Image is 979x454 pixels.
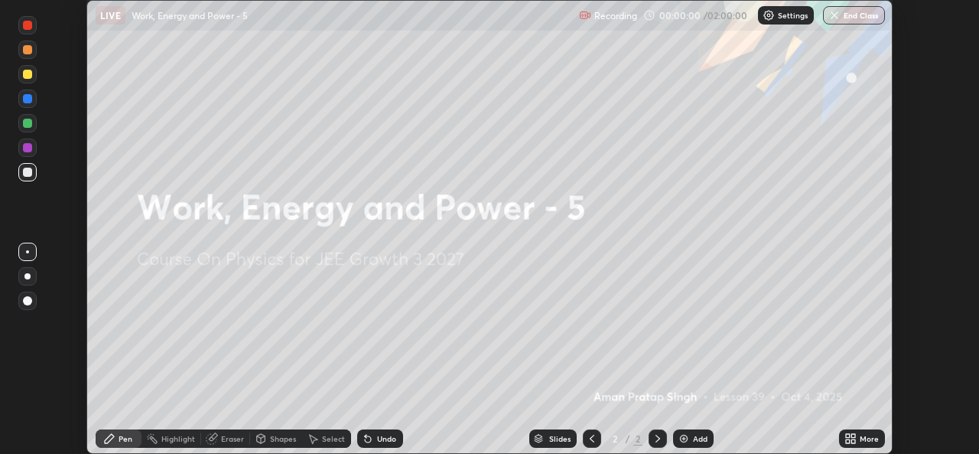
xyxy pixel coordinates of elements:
[322,435,345,443] div: Select
[633,432,642,446] div: 2
[119,435,132,443] div: Pen
[860,435,879,443] div: More
[161,435,195,443] div: Highlight
[607,434,623,443] div: 2
[763,9,775,21] img: class-settings-icons
[678,433,690,445] img: add-slide-button
[778,11,808,19] p: Settings
[823,6,885,24] button: End Class
[828,9,841,21] img: end-class-cross
[594,10,637,21] p: Recording
[100,9,121,21] p: LIVE
[270,435,296,443] div: Shapes
[549,435,571,443] div: Slides
[693,435,707,443] div: Add
[579,9,591,21] img: recording.375f2c34.svg
[221,435,244,443] div: Eraser
[377,435,396,443] div: Undo
[626,434,630,443] div: /
[132,9,248,21] p: Work, Energy and Power - 5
